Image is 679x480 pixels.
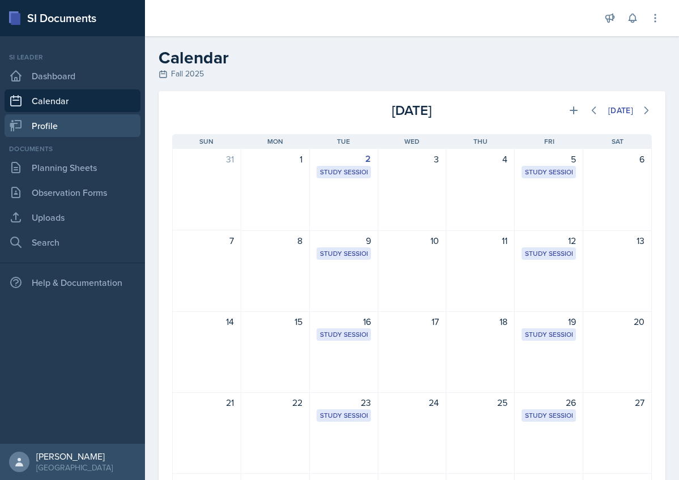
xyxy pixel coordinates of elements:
div: Study Session [525,329,573,340]
div: 2 [317,152,371,166]
div: 4 [453,152,507,166]
span: Fri [544,136,554,147]
a: Profile [5,114,140,137]
div: 21 [180,396,234,409]
div: Fall 2025 [159,68,665,80]
span: Wed [404,136,420,147]
div: 7 [180,234,234,247]
div: 31 [180,152,234,166]
div: Documents [5,144,140,154]
div: 8 [248,234,302,247]
div: Study Session [525,167,573,177]
a: Calendar [5,89,140,112]
div: Study Session [525,248,573,259]
div: 5 [522,152,576,166]
div: 27 [590,396,644,409]
div: 23 [317,396,371,409]
div: 26 [522,396,576,409]
div: 24 [385,396,439,409]
a: Planning Sheets [5,156,140,179]
span: Thu [473,136,488,147]
div: Study Session [525,410,573,421]
a: Observation Forms [5,181,140,204]
div: Study Session [320,167,368,177]
a: Dashboard [5,65,140,87]
div: [DATE] [608,106,633,115]
div: 22 [248,396,302,409]
div: [PERSON_NAME] [36,451,113,462]
div: [DATE] [332,100,492,121]
div: 18 [453,315,507,328]
a: Search [5,231,140,254]
div: Si leader [5,52,140,62]
div: 19 [522,315,576,328]
div: 20 [590,315,644,328]
div: 17 [385,315,439,328]
span: Sun [199,136,213,147]
div: 1 [248,152,302,166]
div: 16 [317,315,371,328]
h2: Calendar [159,48,665,68]
span: Sat [612,136,624,147]
div: 10 [385,234,439,247]
span: Tue [337,136,350,147]
div: Help & Documentation [5,271,140,294]
div: 13 [590,234,644,247]
div: 25 [453,396,507,409]
div: 6 [590,152,644,166]
a: Uploads [5,206,140,229]
span: Mon [267,136,283,147]
div: Study Session [320,248,368,259]
div: 11 [453,234,507,247]
div: [GEOGRAPHIC_DATA] [36,462,113,473]
div: Study Session [320,329,368,340]
div: 14 [180,315,234,328]
div: 15 [248,315,302,328]
button: [DATE] [601,101,640,120]
div: 9 [317,234,371,247]
div: 12 [522,234,576,247]
div: Study Session [320,410,368,421]
div: 3 [385,152,439,166]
